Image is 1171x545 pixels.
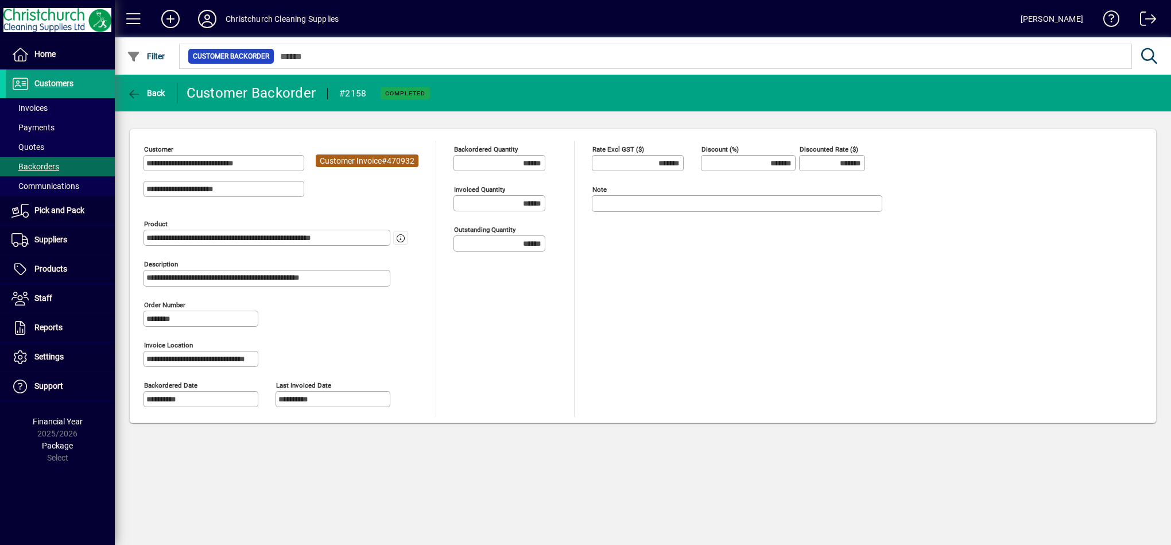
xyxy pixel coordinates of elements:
a: Products [6,255,115,284]
span: Invoices [11,103,48,113]
a: Settings [6,343,115,372]
a: Staff [6,284,115,313]
a: Payments [6,118,115,137]
a: Invoices [6,98,115,118]
span: Communications [11,181,79,191]
div: #2158 [339,84,366,103]
span: 470932 [387,156,414,165]
div: [PERSON_NAME] [1021,10,1083,28]
span: Suppliers [34,235,67,244]
app-page-header-button: Back [115,83,178,103]
a: Support [6,372,115,401]
button: Back [124,83,168,103]
a: Quotes [6,137,115,157]
span: Support [34,381,63,391]
span: Customer Invoice [320,156,382,165]
button: Add [152,9,189,29]
span: Settings [34,352,64,361]
mat-label: Discounted rate ($) [800,145,858,153]
mat-label: Rate excl GST ($) [592,145,644,153]
mat-label: Invoice location [144,341,193,349]
mat-label: Order number [144,301,185,309]
mat-label: Last invoiced date [276,381,331,389]
span: Quotes [11,142,44,152]
mat-label: Customer [144,145,173,153]
mat-label: Outstanding Quantity [454,226,515,234]
span: Completed [385,90,425,97]
mat-label: Description [144,260,178,268]
span: Back [127,88,165,98]
div: Customer Backorder [187,84,316,102]
span: # [382,156,387,165]
mat-label: Backordered Quantity [454,145,518,153]
span: Package [42,441,73,450]
a: Pick and Pack [6,196,115,225]
span: Payments [11,123,55,132]
mat-label: Note [592,185,607,194]
span: Filter [127,52,165,61]
a: Communications [6,176,115,196]
span: Reports [34,323,63,332]
span: Staff [34,293,52,303]
span: Products [34,264,67,273]
mat-label: Discount (%) [701,145,739,153]
a: Backorders [6,157,115,176]
div: Christchurch Cleaning Supplies [226,10,339,28]
a: Logout [1131,2,1157,40]
span: Customers [34,79,73,88]
span: Home [34,49,56,59]
a: Knowledge Base [1095,2,1120,40]
span: Financial Year [33,417,83,426]
a: Home [6,40,115,69]
mat-label: Product [144,220,168,228]
span: Backorders [11,162,59,171]
a: Customer Invoice#470932 [316,154,418,167]
span: Pick and Pack [34,206,84,215]
button: Profile [189,9,226,29]
span: Customer Backorder [193,51,269,62]
mat-label: Invoiced Quantity [454,185,505,194]
a: Reports [6,314,115,342]
button: Filter [124,46,168,67]
a: Suppliers [6,226,115,254]
mat-label: Backordered date [144,381,197,389]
